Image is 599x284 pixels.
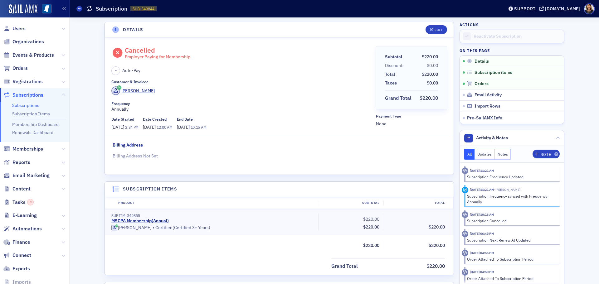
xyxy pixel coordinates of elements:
[435,28,442,31] div: Edit
[385,80,397,86] div: Taxes
[539,7,582,11] button: [DOMAIN_NAME]
[422,71,438,77] span: $220.00
[153,225,154,231] span: •
[3,92,43,99] a: Subscriptions
[467,237,555,243] div: Subscription Next Renew At Updated
[475,103,500,109] span: Import Rows
[3,78,43,85] a: Registrations
[143,124,157,130] span: [DATE]
[470,231,494,236] time: 6/30/2025 06:45 PM
[385,71,395,78] div: Total
[429,224,445,230] span: $220.00
[467,276,555,281] div: Order Attached To Subscription Period
[385,62,405,69] div: Discounts
[111,225,151,231] a: [PERSON_NAME]
[123,26,144,33] h4: Details
[467,256,555,262] div: Order Attached To Subscription Period
[376,121,447,127] span: None
[96,5,127,12] h1: Subscription
[12,103,39,108] a: Subscriptions
[125,46,190,60] div: Cancelled
[363,216,379,222] span: $220.00
[12,185,31,192] span: Content
[494,187,520,192] span: Luke Abell
[3,185,31,192] a: Content
[111,79,149,84] div: Customer & Invoicee
[475,149,495,160] button: Updates
[467,115,502,121] span: Pre-SailAMX Info
[545,6,580,12] div: [DOMAIN_NAME]
[111,101,371,113] div: Annually
[12,92,43,99] span: Subscriptions
[12,65,28,72] span: Orders
[467,218,555,224] div: Subscription Cancelled
[113,153,446,159] p: Billing Address Not Set
[514,6,536,12] div: Support
[318,200,383,205] div: Subtotal
[12,78,43,85] span: Registrations
[462,231,468,237] div: Activity
[12,52,54,59] span: Events & Products
[426,263,445,269] span: $220.00
[12,199,34,206] span: Tasks
[3,65,28,72] a: Orders
[12,225,42,232] span: Automations
[385,94,414,102] span: Grand Total
[383,200,449,205] div: Total
[3,239,30,246] a: Finance
[111,218,169,224] a: MSCPA Membership(Annual)
[9,4,37,14] img: SailAMX
[426,25,447,34] button: Edit
[475,92,502,98] span: Email Activity
[12,38,44,45] span: Organizations
[460,48,564,53] h4: On this page
[429,243,445,248] span: $220.00
[470,270,494,274] time: 6/9/2025 04:50 PM
[12,265,30,272] span: Exports
[27,199,34,205] div: 3
[462,167,468,174] div: Activity
[474,34,561,39] div: Reactivate Subscription
[420,95,438,101] span: $220.00
[3,25,26,32] a: Users
[115,68,117,73] span: –
[125,125,139,130] span: 2:34 PM
[12,25,26,32] span: Users
[143,117,167,122] div: Date Created
[12,159,30,166] span: Reports
[540,153,551,156] div: Note
[177,117,193,122] div: End Date
[533,150,560,158] button: Note
[385,94,412,102] div: Grand Total
[133,6,154,12] span: SUB-349844
[125,54,190,60] div: Employer Paying for Membership
[122,67,140,74] span: Auto-Pay
[113,142,143,148] div: Billing Address
[12,239,30,246] span: Finance
[12,130,53,135] a: Renewals Dashboard
[3,252,31,259] a: Connect
[363,224,379,230] span: $220.00
[475,81,489,87] span: Orders
[475,59,489,64] span: Details
[385,62,407,69] span: Discounts
[467,174,555,180] div: Subscription Frequency Updated
[111,86,155,95] a: [PERSON_NAME]
[462,269,468,276] div: Activity
[462,187,468,193] div: Activity
[467,193,555,205] div: Subscription frequency synced with Frequency Annually
[12,122,59,127] a: Membership Dashboard
[470,168,494,173] time: 9/4/2025 11:21 AM
[3,199,34,206] a: Tasks3
[3,225,42,232] a: Automations
[3,52,54,59] a: Events & Products
[37,4,51,15] a: View Homepage
[331,262,358,270] div: Grand Total
[462,211,468,218] div: Activity
[42,4,51,14] img: SailAMX
[422,54,438,60] span: $220.00
[584,3,595,14] span: Profile
[427,63,438,68] span: $0.00
[385,54,402,60] div: Subtotal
